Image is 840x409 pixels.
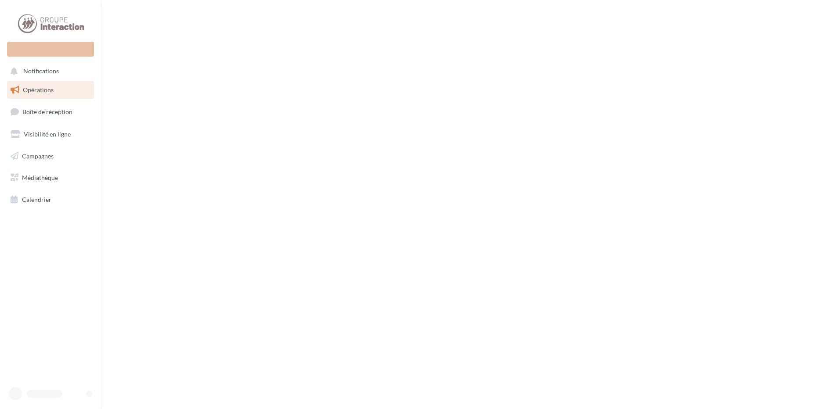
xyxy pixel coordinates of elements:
[22,174,58,181] span: Médiathèque
[23,68,59,75] span: Notifications
[5,147,96,165] a: Campagnes
[5,125,96,144] a: Visibilité en ligne
[5,169,96,187] a: Médiathèque
[5,190,96,209] a: Calendrier
[7,42,94,57] div: Nouvelle campagne
[22,152,54,159] span: Campagnes
[24,130,71,138] span: Visibilité en ligne
[5,102,96,121] a: Boîte de réception
[5,81,96,99] a: Opérations
[23,86,54,93] span: Opérations
[22,108,72,115] span: Boîte de réception
[22,196,51,203] span: Calendrier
